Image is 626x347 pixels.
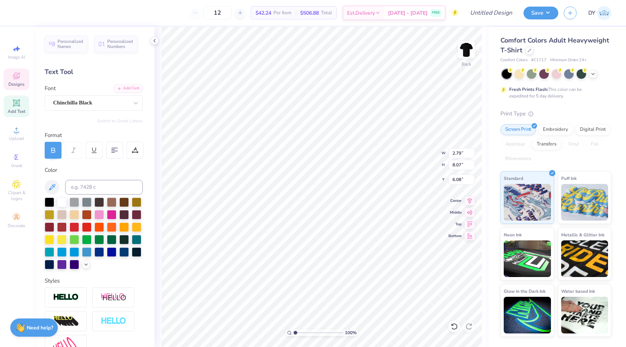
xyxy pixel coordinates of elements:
[597,6,611,20] img: Delyne Yonke Tapa
[588,6,611,20] a: DY
[45,277,143,285] div: Styles
[448,233,462,239] span: Bottom
[8,54,25,60] span: Image AI
[432,10,440,15] span: FREE
[588,9,595,17] span: DY
[97,118,143,124] button: Switch to Greek Letters
[65,180,143,195] input: e.g. 7428 c
[509,86,599,99] div: This color can be expedited for 5 day delivery.
[107,39,133,49] span: Personalized Numbers
[561,231,604,239] span: Metallic & Glitter Ink
[561,297,608,333] img: Water based Ink
[53,315,79,327] img: 3d Illusion
[53,293,79,302] img: Stroke
[550,57,587,63] span: Minimum Order: 24 +
[256,9,271,17] span: $42.24
[8,108,25,114] span: Add Text
[321,9,332,17] span: Total
[448,222,462,227] span: Top
[509,86,548,92] strong: Fresh Prints Flash:
[101,317,126,325] img: Negative Space
[114,84,143,93] div: Add Font
[561,240,608,277] img: Metallic & Glitter Ink
[462,61,471,67] div: Back
[27,324,53,331] strong: Need help?
[448,198,462,203] span: Center
[45,84,56,93] label: Font
[8,81,25,87] span: Designs
[45,166,143,174] div: Color
[203,6,232,19] input: – –
[388,9,428,17] span: [DATE] - [DATE]
[504,184,551,221] img: Standard
[448,210,462,215] span: Middle
[300,9,319,17] span: $506.88
[504,240,551,277] img: Neon Ink
[532,139,561,150] div: Transfers
[500,139,530,150] div: Applique
[504,231,522,239] span: Neon Ink
[347,9,375,17] span: Est. Delivery
[561,287,595,295] span: Water based Ink
[500,57,528,63] span: Comfort Colors
[4,190,29,202] span: Clipart & logos
[563,139,584,150] div: Vinyl
[464,5,518,20] input: Untitled Design
[459,43,474,57] img: Back
[586,139,603,150] div: Foil
[45,67,143,77] div: Text Tool
[11,163,22,169] span: Greek
[504,174,523,182] span: Standard
[531,57,547,63] span: # C1717
[345,329,357,336] span: 100 %
[57,39,83,49] span: Personalized Names
[500,110,611,118] div: Print Type
[45,131,144,140] div: Format
[273,9,291,17] span: Per Item
[500,124,536,135] div: Screen Print
[561,184,608,221] img: Puff Ink
[101,293,126,302] img: Shadow
[523,7,558,19] button: Save
[8,223,25,229] span: Decorate
[500,36,609,55] span: Comfort Colors Adult Heavyweight T-Shirt
[561,174,577,182] span: Puff Ink
[504,287,545,295] span: Glow in the Dark Ink
[9,136,24,141] span: Upload
[575,124,611,135] div: Digital Print
[504,297,551,333] img: Glow in the Dark Ink
[500,154,536,165] div: Rhinestones
[538,124,573,135] div: Embroidery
